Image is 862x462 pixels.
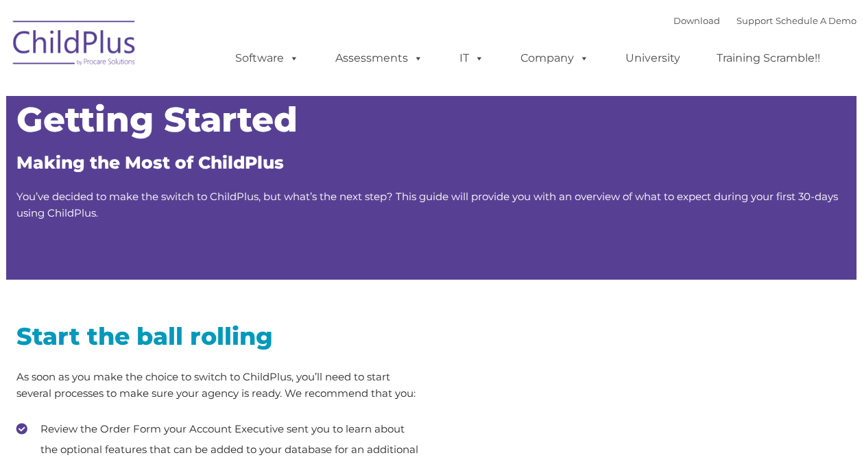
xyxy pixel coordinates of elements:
a: Schedule A Demo [776,15,857,26]
a: Training Scramble!! [703,45,834,72]
a: Assessments [322,45,437,72]
span: You’ve decided to make the switch to ChildPlus, but what’s the next step? This guide will provide... [16,190,838,219]
img: ChildPlus by Procare Solutions [6,11,143,80]
a: Download [673,15,720,26]
a: Software [222,45,313,72]
a: Support [737,15,773,26]
p: As soon as you make the choice to switch to ChildPlus, you’ll need to start several processes to ... [16,369,421,402]
a: University [612,45,694,72]
font: | [673,15,857,26]
a: IT [446,45,498,72]
span: Making the Most of ChildPlus [16,152,284,173]
a: Company [507,45,603,72]
h2: Start the ball rolling [16,321,421,352]
span: Getting Started [16,99,298,141]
